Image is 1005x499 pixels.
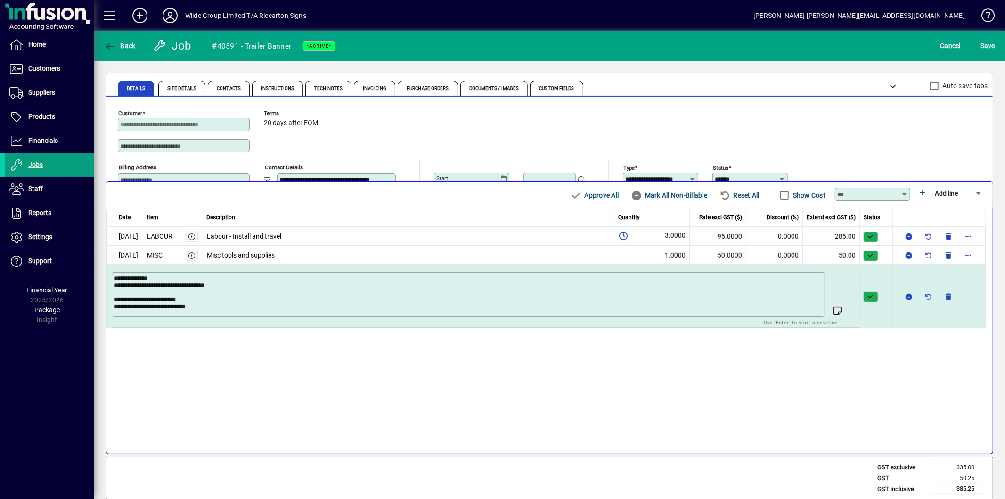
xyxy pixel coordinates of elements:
span: Terms [264,110,320,116]
a: Suppliers [5,81,94,105]
span: Rate excl GST ($) [699,213,742,222]
td: 285.00 [803,227,860,246]
span: Quantity [618,213,640,222]
div: MISC [147,250,163,260]
mat-label: Type [623,165,635,171]
span: Financials [28,137,58,144]
label: Auto save tabs [941,81,989,91]
span: Mark All Non-Billable [631,188,707,203]
span: Site Details [167,86,196,91]
a: Support [5,249,94,273]
span: Cancel [940,38,961,53]
td: 50.0000 [690,246,746,265]
button: Mark All Non-Billable [627,187,711,204]
span: Support [28,257,52,265]
span: Tech Notes [314,86,343,91]
span: 20 days after EOM [264,119,318,127]
a: Home [5,33,94,57]
span: ave [980,38,995,53]
span: Details [127,86,145,91]
a: Financials [5,129,94,153]
a: Customers [5,57,94,81]
td: GST inclusive [873,483,929,495]
app-page-header-button: Back [94,37,146,54]
span: Status [864,213,880,222]
mat-label: Status [713,165,728,171]
span: Discount (%) [767,213,799,222]
label: Show Cost [791,191,825,200]
span: Back [104,42,136,50]
div: [PERSON_NAME] [PERSON_NAME][EMAIL_ADDRESS][DOMAIN_NAME] [753,8,965,23]
span: Purchase Orders [407,86,449,91]
span: Description [207,213,236,222]
button: Cancel [938,37,964,54]
span: Settings [28,233,52,241]
div: Job [153,38,193,53]
button: Approve All [567,187,622,204]
span: Instructions [261,86,294,91]
span: Documents / Images [469,86,519,91]
div: LABOUR [147,232,172,241]
a: Reports [5,201,94,225]
button: More options [961,229,976,244]
span: Staff [28,185,43,192]
span: Extend excl GST ($) [807,213,856,222]
mat-label: Start [436,175,448,182]
span: Jobs [28,161,43,168]
td: [DATE] [106,227,143,246]
td: 385.25 [929,483,986,495]
span: Reports [28,209,51,216]
td: Labour - Install and travel [203,227,615,246]
span: Approve All [571,188,619,203]
span: 3.0000 [665,231,686,242]
span: Financial Year [27,286,68,294]
a: Knowledge Base [974,2,993,33]
span: Custom Fields [539,86,574,91]
td: GST exclusive [873,462,929,473]
td: 0.0000 [746,246,803,265]
td: [DATE] [106,246,143,265]
span: Products [28,113,55,120]
mat-hint: Use 'Enter' to start a new line [764,317,838,328]
span: Add line [935,190,958,197]
a: Settings [5,225,94,249]
span: Home [28,41,46,48]
span: Invoicing [363,86,386,91]
td: 95.0000 [690,227,746,246]
td: 50.25 [929,473,986,483]
span: Date [119,213,131,222]
span: Reset All [719,188,760,203]
a: Staff [5,177,94,201]
td: Misc tools and supplies [203,246,615,265]
td: 335.00 [929,462,986,473]
mat-label: Customer [118,110,142,116]
button: Add [125,7,155,24]
button: More options [961,248,976,263]
td: 0.0000 [746,227,803,246]
span: Contacts [217,86,241,91]
div: #40591 - Trailer Banner [212,39,292,54]
button: Reset All [716,187,763,204]
a: Products [5,105,94,129]
button: Back [102,37,138,54]
div: Wilde Group Limited T/A Riccarton Signs [185,8,306,23]
span: Package [34,306,60,314]
span: 1.0000 [665,250,686,260]
button: Save [978,37,997,54]
td: 50.00 [803,246,860,265]
button: Profile [155,7,185,24]
span: S [980,42,984,50]
span: Suppliers [28,89,55,96]
span: Customers [28,65,60,72]
td: GST [873,473,929,483]
span: Item [147,213,158,222]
